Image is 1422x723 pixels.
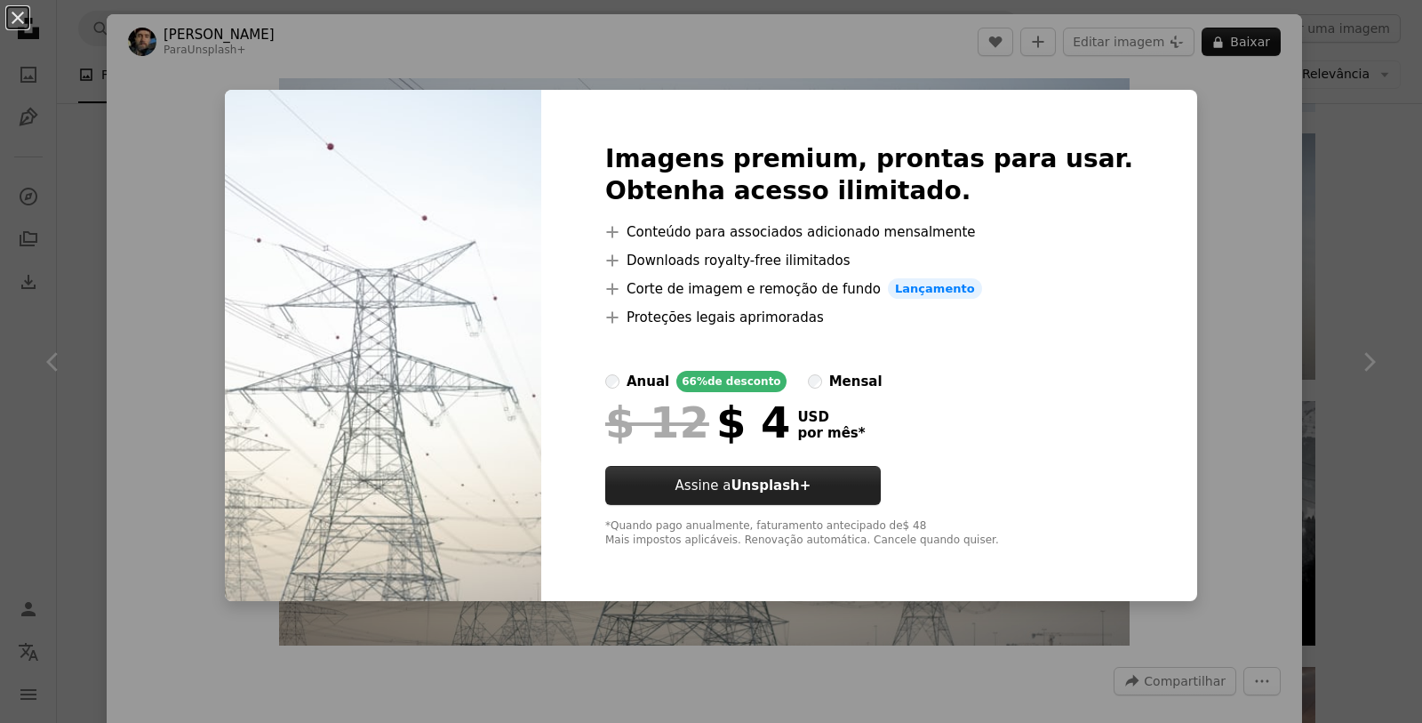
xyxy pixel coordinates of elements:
[605,374,619,389] input: anual66%de desconto
[808,374,822,389] input: mensal
[888,278,982,300] span: Lançamento
[225,90,541,602] img: premium_photo-1677643917519-ba475dea30fa
[627,371,669,392] div: anual
[676,371,786,392] div: 66% de desconto
[605,307,1133,328] li: Proteções legais aprimoradas
[605,278,1133,300] li: Corte de imagem e remoção de fundo
[829,371,883,392] div: mensal
[605,143,1133,207] h2: Imagens premium, prontas para usar. Obtenha acesso ilimitado.
[605,221,1133,243] li: Conteúdo para associados adicionado mensalmente
[605,399,790,446] div: $ 4
[605,399,709,446] span: $ 12
[605,250,1133,271] li: Downloads royalty-free ilimitados
[605,466,881,505] button: Assine aUnsplash+
[797,425,865,441] span: por mês *
[731,478,811,494] strong: Unsplash+
[605,519,1133,548] div: *Quando pago anualmente, faturamento antecipado de $ 48 Mais impostos aplicáveis. Renovação autom...
[797,409,865,425] span: USD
